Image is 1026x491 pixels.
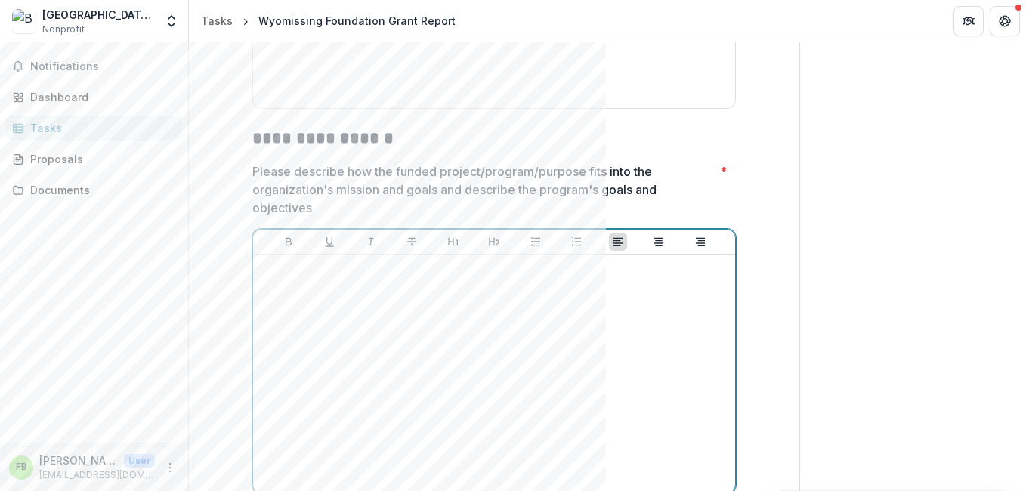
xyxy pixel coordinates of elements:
[39,468,155,482] p: [EMAIL_ADDRESS][DOMAIN_NAME]
[258,13,456,29] div: Wyomissing Foundation Grant Report
[362,233,380,251] button: Italicize
[280,233,298,251] button: Bold
[42,7,155,23] div: [GEOGRAPHIC_DATA] Area Multi-Service
[6,147,182,171] a: Proposals
[252,162,714,217] p: Please describe how the funded project/program/purpose fits into the organization's mission and g...
[12,9,36,33] img: Boyertown Area Multi-Service
[195,10,462,32] nav: breadcrumb
[691,233,709,251] button: Align Right
[444,233,462,251] button: Heading 1
[6,178,182,202] a: Documents
[6,116,182,141] a: Tasks
[650,233,668,251] button: Align Center
[6,54,182,79] button: Notifications
[609,233,627,251] button: Align Left
[30,182,170,198] div: Documents
[161,6,182,36] button: Open entity switcher
[30,151,170,167] div: Proposals
[953,6,984,36] button: Partners
[567,233,586,251] button: Ordered List
[6,85,182,110] a: Dashboard
[42,23,85,36] span: Nonprofit
[485,233,503,251] button: Heading 2
[195,10,239,32] a: Tasks
[39,452,118,468] p: [PERSON_NAME]
[16,462,27,472] div: Frank Buttaro
[30,120,170,136] div: Tasks
[403,233,421,251] button: Strike
[527,233,545,251] button: Bullet List
[124,454,155,468] p: User
[320,233,338,251] button: Underline
[990,6,1020,36] button: Get Help
[30,89,170,105] div: Dashboard
[201,13,233,29] div: Tasks
[161,459,179,477] button: More
[30,60,176,73] span: Notifications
